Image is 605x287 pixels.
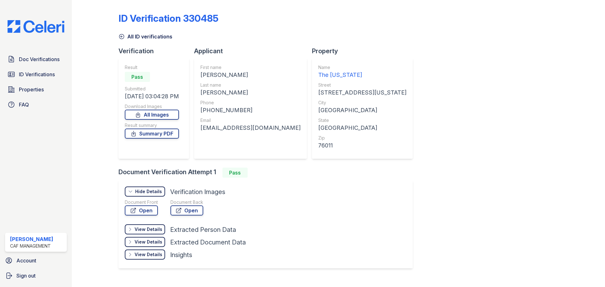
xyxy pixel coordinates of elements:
span: Doc Verifications [19,55,60,63]
div: [PERSON_NAME] [10,235,53,243]
div: Zip [318,135,406,141]
div: Document Verification Attempt 1 [118,168,418,178]
div: Email [200,117,301,123]
a: All Images [125,110,179,120]
div: Document Front [125,199,158,205]
span: Properties [19,86,44,93]
div: [GEOGRAPHIC_DATA] [318,106,406,115]
div: Submitted [125,86,179,92]
div: State [318,117,406,123]
a: Open [125,205,158,215]
div: Document Back [170,199,203,205]
div: [PERSON_NAME] [200,88,301,97]
div: Property [312,47,418,55]
div: The [US_STATE] [318,71,406,79]
iframe: chat widget [579,262,599,281]
div: View Details [135,251,162,258]
div: [PERSON_NAME] [200,71,301,79]
div: Result summary [125,122,179,129]
a: Doc Verifications [5,53,67,66]
span: FAQ [19,101,29,108]
div: CAF Management [10,243,53,249]
div: 76011 [318,141,406,150]
span: ID Verifications [19,71,55,78]
a: All ID verifications [118,33,172,40]
a: Account [3,254,69,267]
a: Open [170,205,203,215]
div: Name [318,64,406,71]
div: View Details [135,239,162,245]
div: ID Verification 330485 [118,13,218,24]
span: Sign out [16,272,36,279]
div: Phone [200,100,301,106]
div: [STREET_ADDRESS][US_STATE] [318,88,406,97]
div: Insights [170,250,192,259]
a: FAQ [5,98,67,111]
div: Verification Images [170,187,225,196]
div: Hide Details [135,188,162,195]
div: Pass [222,168,248,178]
div: [DATE] 03:04:28 PM [125,92,179,101]
div: Applicant [194,47,312,55]
div: City [318,100,406,106]
img: CE_Logo_Blue-a8612792a0a2168367f1c8372b55b34899dd931a85d93a1a3d3e32e68fde9ad4.png [3,20,69,33]
div: Result [125,64,179,71]
div: First name [200,64,301,71]
div: Download Images [125,103,179,110]
a: Sign out [3,269,69,282]
a: ID Verifications [5,68,67,81]
div: Extracted Person Data [170,225,236,234]
a: Name The [US_STATE] [318,64,406,79]
div: Street [318,82,406,88]
div: [GEOGRAPHIC_DATA] [318,123,406,132]
a: Summary PDF [125,129,179,139]
div: Pass [125,72,150,82]
a: Properties [5,83,67,96]
div: View Details [135,226,162,232]
div: [EMAIL_ADDRESS][DOMAIN_NAME] [200,123,301,132]
div: Last name [200,82,301,88]
div: Extracted Document Data [170,238,246,247]
div: [PHONE_NUMBER] [200,106,301,115]
span: Account [16,257,36,264]
div: Verification [118,47,194,55]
